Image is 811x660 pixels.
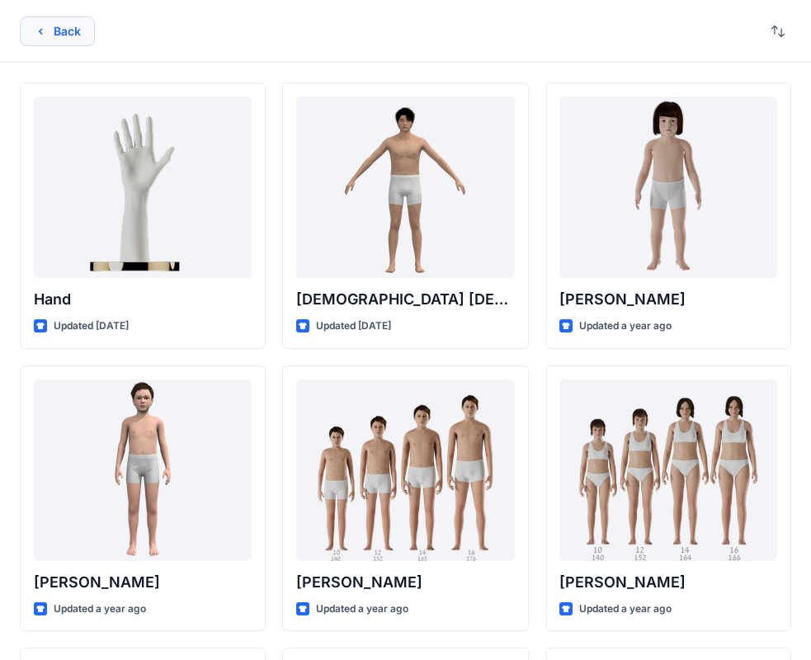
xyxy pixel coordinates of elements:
a: Male Asian [296,97,514,278]
a: Brandon [296,379,514,561]
p: Updated a year ago [316,601,408,618]
p: [DEMOGRAPHIC_DATA] [DEMOGRAPHIC_DATA] [296,288,514,311]
p: Updated [DATE] [54,318,129,335]
button: Back [20,16,95,46]
p: [PERSON_NAME] [559,571,777,594]
p: Updated a year ago [579,318,672,335]
p: [PERSON_NAME] [559,288,777,311]
p: Updated [DATE] [316,318,391,335]
a: Hand [34,97,252,278]
p: [PERSON_NAME] [296,571,514,594]
p: Updated a year ago [54,601,146,618]
a: Charlie [559,97,777,278]
p: Updated a year ago [579,601,672,618]
a: Emil [34,379,252,561]
p: Hand [34,288,252,311]
p: [PERSON_NAME] [34,571,252,594]
a: Brenda [559,379,777,561]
